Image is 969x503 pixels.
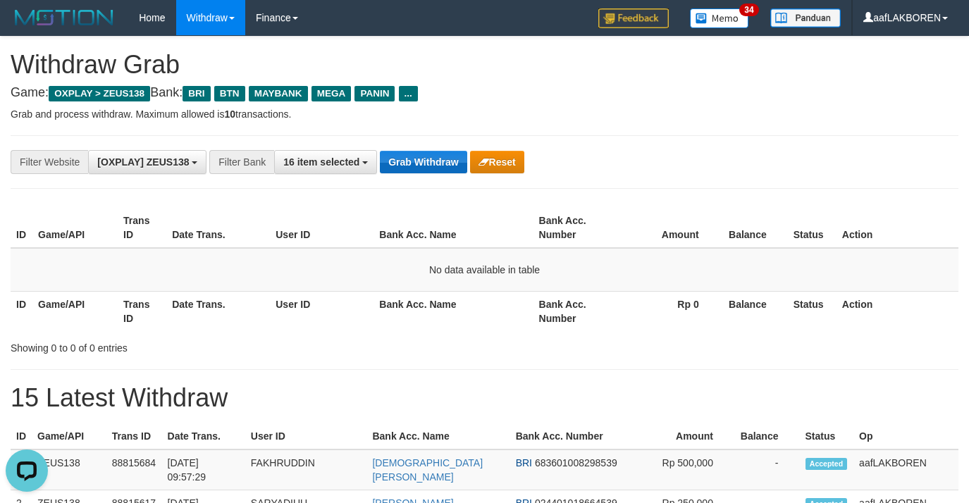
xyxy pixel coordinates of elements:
div: Showing 0 to 0 of 0 entries [11,335,393,355]
div: Filter Website [11,150,88,174]
span: MEGA [311,86,352,101]
th: Op [853,423,958,449]
span: ... [399,86,418,101]
span: Copy 683601008298539 to clipboard [535,457,617,468]
th: Balance [720,208,788,248]
img: Button%20Memo.svg [690,8,749,28]
th: Bank Acc. Number [533,208,619,248]
button: Open LiveChat chat widget [6,6,48,48]
h1: Withdraw Grab [11,51,958,79]
button: 16 item selected [274,150,377,174]
p: Grab and process withdraw. Maximum allowed is transactions. [11,107,958,121]
span: Accepted [806,458,848,470]
div: Filter Bank [209,150,274,174]
th: Balance [720,291,788,331]
th: Status [800,423,854,449]
th: Game/API [32,208,118,248]
th: Trans ID [118,208,166,248]
th: Trans ID [106,423,162,449]
img: Feedback.jpg [598,8,669,28]
th: Bank Acc. Number [533,291,619,331]
h1: 15 Latest Withdraw [11,384,958,412]
th: Date Trans. [166,208,270,248]
td: No data available in table [11,248,958,292]
button: Reset [470,151,524,173]
th: Bank Acc. Name [374,208,533,248]
img: MOTION_logo.png [11,7,118,28]
th: ID [11,208,32,248]
th: Game/API [32,423,106,449]
img: panduan.png [770,8,841,27]
th: ID [11,291,32,331]
th: Amount [645,423,734,449]
td: - [734,449,800,490]
th: Bank Acc. Name [366,423,510,449]
th: Balance [734,423,800,449]
th: Game/API [32,291,118,331]
span: 34 [739,4,758,16]
strong: 10 [224,108,235,120]
th: Rp 0 [619,291,720,331]
span: 16 item selected [283,156,359,168]
th: Status [788,208,837,248]
th: User ID [270,291,374,331]
td: aafLAKBOREN [853,449,958,490]
a: [DEMOGRAPHIC_DATA][PERSON_NAME] [372,457,483,483]
span: BRI [183,86,210,101]
td: FAKHRUDDIN [245,449,367,490]
th: Date Trans. [162,423,245,449]
td: ZEUS138 [32,449,106,490]
span: BRI [516,457,532,468]
td: 88815684 [106,449,162,490]
th: Action [837,208,958,248]
th: Status [788,291,837,331]
span: BTN [214,86,245,101]
th: Action [837,291,958,331]
th: Bank Acc. Number [510,423,646,449]
span: [OXPLAY] ZEUS138 [97,156,189,168]
th: Bank Acc. Name [374,291,533,331]
th: User ID [270,208,374,248]
button: [OXPLAY] ZEUS138 [88,150,206,174]
span: MAYBANK [249,86,308,101]
th: Amount [619,208,720,248]
button: Grab Withdraw [380,151,467,173]
th: User ID [245,423,367,449]
td: Rp 500,000 [645,449,734,490]
th: ID [11,423,32,449]
td: [DATE] 09:57:29 [162,449,245,490]
span: PANIN [354,86,395,101]
span: OXPLAY > ZEUS138 [49,86,150,101]
h4: Game: Bank: [11,86,958,100]
th: Date Trans. [166,291,270,331]
th: Trans ID [118,291,166,331]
